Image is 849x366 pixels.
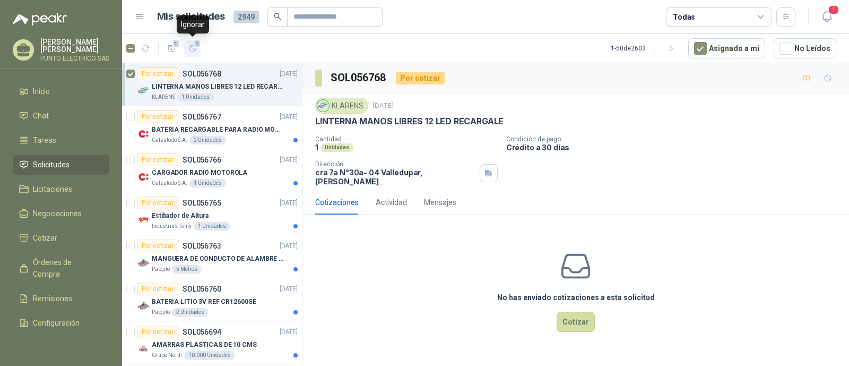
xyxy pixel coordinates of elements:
[424,197,456,208] div: Mensajes
[13,252,109,284] a: Órdenes de Compra
[137,300,150,312] img: Company Logo
[331,70,387,86] h3: SOL056768
[152,297,256,307] p: BATERIA LITIO 3V REF CR12600SE
[137,343,150,355] img: Company Logo
[13,179,109,199] a: Licitaciones
[315,116,504,127] p: LINTERNA MANOS LIBRES 12 LED RECARGALE
[315,143,318,152] p: 1
[280,112,298,122] p: [DATE]
[137,326,178,338] div: Por cotizar
[172,308,209,317] div: 2 Unidades
[184,351,235,360] div: 10.000 Unidades
[122,63,302,106] a: Por cotizarSOL056768[DATE] Company LogoLINTERNA MANOS LIBRES 12 LED RECARGALEKLARENS1 Unidades
[157,9,225,24] h1: Mis solicitudes
[13,155,109,175] a: Solicitudes
[13,228,109,248] a: Cotizar
[152,254,284,264] p: MANGUERA DE CONDUCTO DE ALAMBRE DE ACERO PU
[13,313,109,333] a: Configuración
[280,69,298,79] p: [DATE]
[177,15,209,33] div: Ignorar
[137,197,178,209] div: Por cotizar
[33,159,70,171] span: Solicitudes
[13,337,109,358] a: Manuales y ayuda
[280,241,298,251] p: [DATE]
[137,154,178,166] div: Por cotizar
[13,203,109,224] a: Negociaciones
[33,86,50,97] span: Inicio
[315,197,359,208] div: Cotizaciones
[183,285,221,293] p: SOL056760
[152,82,284,92] p: LINTERNA MANOS LIBRES 12 LED RECARGALE
[122,149,302,192] a: Por cotizarSOL056766[DATE] Company LogoCARGADOR RADIO MOTOROLACalzatodo S.A.1 Unidades
[122,321,302,364] a: Por cotizarSOL056694[DATE] Company LogoAMARRAS PLASTICAS DE 10 CMSGrupo North10.000 Unidades
[33,183,72,195] span: Licitaciones
[13,81,109,101] a: Inicio
[33,257,99,280] span: Órdenes de Compra
[280,155,298,165] p: [DATE]
[137,171,150,183] img: Company Logo
[137,110,178,123] div: Por cotizar
[122,106,302,149] a: Por cotizarSOL056767[DATE] Company LogoBATERIA RECARGABLE PARA RADIO MOTOROLACalzatodo S.A.2 Unid...
[233,11,259,23] span: 2949
[611,40,680,57] div: 1 - 50 de 2603
[122,278,302,321] a: Por cotizarSOL056760[DATE] Company LogoBATERIA LITIO 3V REF CR12600SEPatojito2 Unidades
[177,93,214,101] div: 1 Unidades
[828,5,839,15] span: 1
[13,130,109,150] a: Tareas
[152,179,187,188] p: Calzatodo S.A.
[33,110,49,122] span: Chat
[152,308,170,317] p: Patojito
[152,340,257,350] p: AMARRAS PLASTICAS DE 10 CMS
[152,265,170,274] p: Patojito
[189,179,226,188] div: 1 Unidades
[317,100,329,112] img: Company Logo
[137,214,150,226] img: Company Logo
[506,135,845,143] p: Condición de pago
[376,197,407,208] div: Actividad
[183,242,221,250] p: SOL056763
[497,292,655,303] h3: No has enviado cotizaciones a esta solicitud
[33,232,57,244] span: Cotizar
[189,136,226,144] div: 2 Unidades
[122,192,302,235] a: Por cotizarSOL056765[DATE] Company LogoEstibador de AlturaIndustrias Tomy1 Unidades
[163,40,180,57] button: 1
[152,168,247,178] p: CARGADOR RADIO MOTOROLA
[40,55,109,62] p: PUNTO ELECTRICO SAS
[122,235,302,278] a: Por cotizarSOL056763[DATE] Company LogoMANGUERA DE CONDUCTO DE ALAMBRE DE ACERO PUPatojito5 Metros
[315,135,498,143] p: Cantidad
[152,136,187,144] p: Calzatodo S.A.
[152,125,284,135] p: BATERIA RECARGABLE PARA RADIO MOTOROLA
[13,13,67,25] img: Logo peakr
[40,38,109,53] p: [PERSON_NAME] [PERSON_NAME]
[274,13,281,20] span: search
[152,351,182,360] p: Grupo North
[280,198,298,208] p: [DATE]
[183,156,221,164] p: SOL056766
[688,38,765,58] button: Asignado a mi
[372,101,394,111] p: [DATE]
[172,39,180,48] span: 1
[33,208,82,219] span: Negociaciones
[184,40,201,57] button: 1
[137,67,178,80] div: Por cotizar
[315,160,475,168] p: Dirección
[194,39,201,48] span: 1
[183,199,221,207] p: SOL056765
[137,240,178,252] div: Por cotizar
[320,143,353,152] div: Unidades
[183,70,221,78] p: SOL056768
[183,113,221,121] p: SOL056767
[33,134,56,146] span: Tareas
[315,98,368,114] div: KLARENS
[137,283,178,295] div: Por cotizar
[396,72,445,84] div: Por cotizar
[280,327,298,337] p: [DATE]
[33,293,72,304] span: Remisiones
[152,211,209,221] p: Estibador de Altura
[315,168,475,186] p: cra 7a N°30a- 04 Valledupar , [PERSON_NAME]
[172,265,202,274] div: 5 Metros
[152,222,192,231] p: Industrias Tomy
[506,143,845,152] p: Crédito a 30 días
[673,11,695,23] div: Todas
[13,106,109,126] a: Chat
